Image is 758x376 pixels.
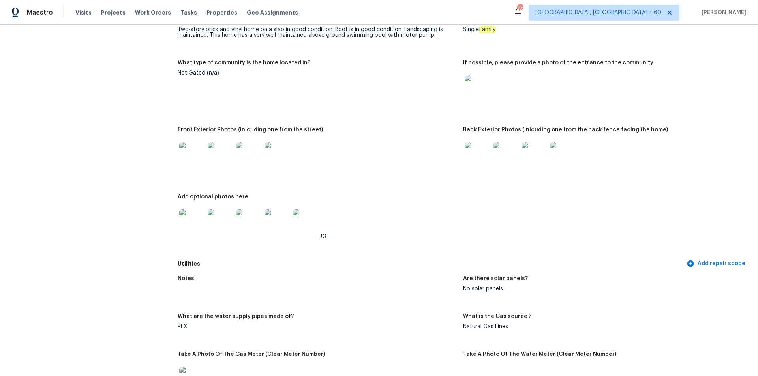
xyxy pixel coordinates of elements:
[178,194,248,200] h5: Add optional photos here
[688,259,745,269] span: Add repair scope
[178,260,685,268] h5: Utilities
[75,9,92,17] span: Visits
[178,314,294,319] h5: What are the water supply pipes made of?
[463,276,528,281] h5: Are there solar panels?
[685,256,749,271] button: Add repair scope
[698,9,746,17] span: [PERSON_NAME]
[178,127,323,133] h5: Front Exterior Photos (inlcuding one from the street)
[178,324,457,329] div: PEX
[135,9,171,17] span: Work Orders
[178,70,457,76] div: Not Gated (n/a)
[463,352,616,357] h5: Take A Photo Of The Water Meter (Clear Meter Number)
[206,9,237,17] span: Properties
[27,9,53,17] span: Maestro
[463,27,742,32] div: Single
[463,314,531,319] h5: What is the Gas source ?
[463,286,742,292] div: No solar panels
[178,60,310,65] h5: What type of community is the home located in?
[178,27,457,38] div: Two-story brick and vinyl home on a slab in good condition. Roof is in good condition. Landscapin...
[463,127,668,133] h5: Back Exterior Photos (inlcuding one from the back fence facing the home)
[517,5,523,13] div: 772
[178,276,196,281] h5: Notes:
[320,234,326,239] span: +3
[463,324,742,329] div: Natural Gas Lines
[479,26,496,33] em: Family
[247,9,298,17] span: Geo Assignments
[101,9,126,17] span: Projects
[535,9,661,17] span: [GEOGRAPHIC_DATA], [GEOGRAPHIC_DATA] + 60
[463,60,653,65] h5: If possible, please provide a photo of the entrance to the community
[180,10,197,15] span: Tasks
[178,352,325,357] h5: Take A Photo Of The Gas Meter (Clear Meter Number)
